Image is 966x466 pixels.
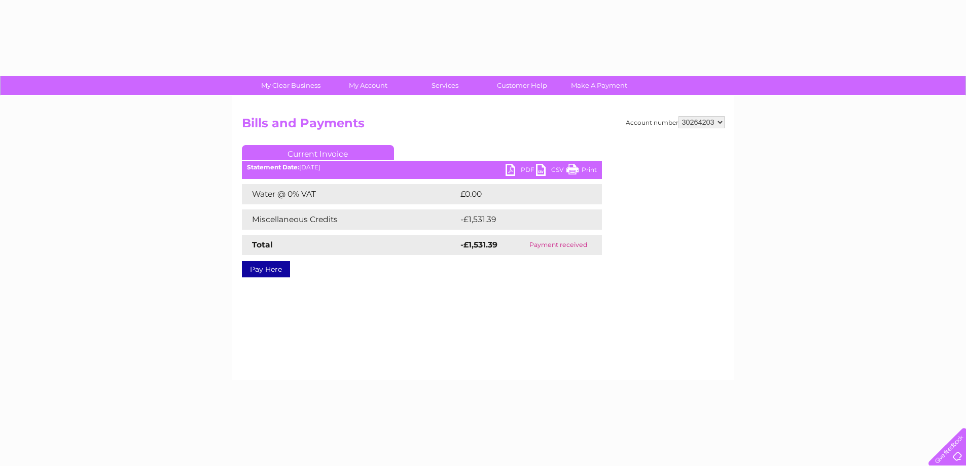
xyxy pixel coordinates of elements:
strong: -£1,531.39 [460,240,497,249]
td: Miscellaneous Credits [242,209,458,230]
a: Print [566,164,597,178]
a: Make A Payment [557,76,641,95]
a: CSV [536,164,566,178]
a: My Account [326,76,410,95]
a: Current Invoice [242,145,394,160]
a: Customer Help [480,76,564,95]
div: Account number [626,116,725,128]
h2: Bills and Payments [242,116,725,135]
a: Services [403,76,487,95]
td: Water @ 0% VAT [242,184,458,204]
td: Payment received [515,235,601,255]
a: PDF [506,164,536,178]
strong: Total [252,240,273,249]
b: Statement Date: [247,163,299,171]
td: -£1,531.39 [458,209,586,230]
div: [DATE] [242,164,602,171]
a: My Clear Business [249,76,333,95]
td: £0.00 [458,184,579,204]
a: Pay Here [242,261,290,277]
